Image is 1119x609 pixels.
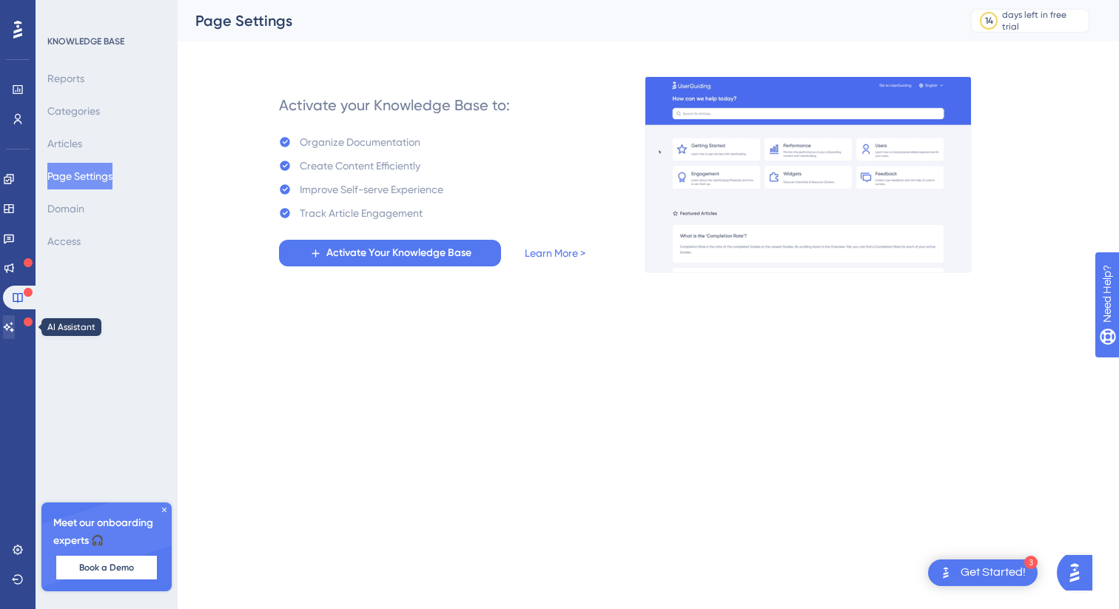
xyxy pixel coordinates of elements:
[928,559,1038,586] div: Open Get Started! checklist, remaining modules: 3
[47,195,84,222] button: Domain
[326,244,471,262] span: Activate Your Knowledge Base
[47,163,112,189] button: Page Settings
[47,228,81,255] button: Access
[300,181,443,198] div: Improve Self-serve Experience
[300,204,423,222] div: Track Article Engagement
[35,4,93,21] span: Need Help?
[195,10,934,31] div: Page Settings
[937,564,955,582] img: launcher-image-alternative-text
[53,514,160,550] span: Meet our onboarding experts 🎧
[985,15,993,27] div: 14
[56,556,157,579] button: Book a Demo
[961,565,1026,581] div: Get Started!
[279,95,510,115] div: Activate your Knowledge Base to:
[1002,9,1084,33] div: days left in free trial
[1024,556,1038,569] div: 3
[79,562,134,573] span: Book a Demo
[525,244,585,262] a: Learn More >
[300,157,420,175] div: Create Content Efficiently
[300,133,420,151] div: Organize Documentation
[47,65,84,92] button: Reports
[47,98,100,124] button: Categories
[279,240,501,266] button: Activate Your Knowledge Base
[1057,551,1101,595] iframe: UserGuiding AI Assistant Launcher
[47,36,124,47] div: KNOWLEDGE BASE
[645,76,972,273] img: a27db7f7ef9877a438c7956077c236be.gif
[47,130,82,157] button: Articles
